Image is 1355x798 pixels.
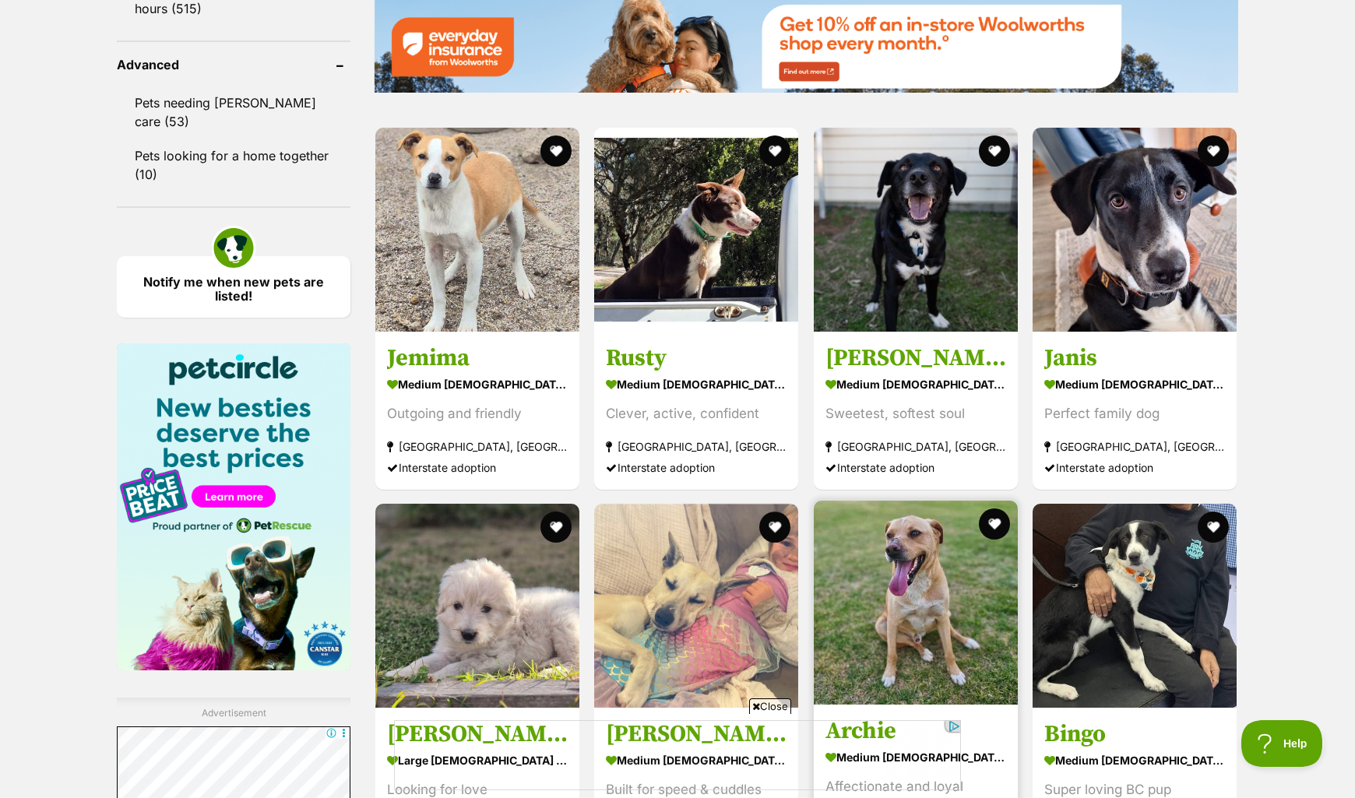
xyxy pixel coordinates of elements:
a: [PERSON_NAME] medium [DEMOGRAPHIC_DATA] Dog Sweetest, softest soul [GEOGRAPHIC_DATA], [GEOGRAPHIC... [814,331,1018,489]
button: favourite [760,135,791,167]
strong: medium [DEMOGRAPHIC_DATA] Dog [1044,749,1225,772]
div: Interstate adoption [1044,456,1225,477]
strong: medium [DEMOGRAPHIC_DATA] Dog [387,372,568,395]
a: Janis medium [DEMOGRAPHIC_DATA] Dog Perfect family dog [GEOGRAPHIC_DATA], [GEOGRAPHIC_DATA] Inter... [1033,331,1237,489]
a: Pets needing [PERSON_NAME] care (53) [117,86,350,138]
a: Jemima medium [DEMOGRAPHIC_DATA] Dog Outgoing and friendly [GEOGRAPHIC_DATA], [GEOGRAPHIC_DATA] I... [375,331,579,489]
img: Stanley - Whippet Dog [594,504,798,708]
strong: medium [DEMOGRAPHIC_DATA] Dog [1044,372,1225,395]
div: Perfect family dog [1044,403,1225,424]
img: Jemima - Fox Terrier Dog [375,128,579,332]
button: favourite [1198,511,1229,543]
header: Advanced [117,58,350,72]
strong: [GEOGRAPHIC_DATA], [GEOGRAPHIC_DATA] [825,435,1006,456]
a: Pets looking for a home together (10) [117,139,350,191]
div: Interstate adoption [606,456,787,477]
button: favourite [979,508,1010,540]
strong: medium [DEMOGRAPHIC_DATA] Dog [825,372,1006,395]
div: Sweetest, softest soul [825,403,1006,424]
img: Pet Circle promo banner [117,343,350,670]
strong: medium [DEMOGRAPHIC_DATA] Dog [825,746,1006,768]
a: Rusty medium [DEMOGRAPHIC_DATA] Dog Clever, active, confident [GEOGRAPHIC_DATA], [GEOGRAPHIC_DATA... [594,331,798,489]
button: favourite [1198,135,1229,167]
h3: Archie [825,716,1006,746]
button: favourite [760,511,791,543]
strong: large [DEMOGRAPHIC_DATA] Dog [387,749,568,772]
h3: Jemima [387,343,568,372]
img: Rusty - Border Collie Dog [594,128,798,332]
strong: [GEOGRAPHIC_DATA], [GEOGRAPHIC_DATA] [606,435,787,456]
button: favourite [540,511,572,543]
img: Archie - Staffy Dog [814,501,1018,705]
strong: [GEOGRAPHIC_DATA], [GEOGRAPHIC_DATA] [387,435,568,456]
iframe: Advertisement [394,720,961,790]
button: favourite [979,135,1010,167]
div: Outgoing and friendly [387,403,568,424]
h3: Rusty [606,343,787,372]
h3: Bingo [1044,719,1225,749]
div: Affectionate and loyal [825,776,1006,797]
strong: medium [DEMOGRAPHIC_DATA] Dog [606,372,787,395]
div: Interstate adoption [825,456,1006,477]
h3: [PERSON_NAME] [825,343,1006,372]
img: Janis - Bull Arab x Australian Kelpie Dog [1033,128,1237,332]
div: Interstate adoption [387,456,568,477]
button: favourite [540,135,572,167]
span: Close [749,698,791,714]
h3: [PERSON_NAME] [387,719,568,749]
strong: [GEOGRAPHIC_DATA], [GEOGRAPHIC_DATA] [1044,435,1225,456]
img: Abby Cadabby - Maremma Sheepdog x Golden Retriever Dog [375,504,579,708]
iframe: Help Scout Beacon - Open [1241,720,1324,767]
div: Clever, active, confident [606,403,787,424]
a: Notify me when new pets are listed! [117,256,350,318]
img: Bingo - Border Collie Dog [1033,504,1237,708]
img: Freddie - Border Collie x Australian Kelpie Dog [814,128,1018,332]
h3: Janis [1044,343,1225,372]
